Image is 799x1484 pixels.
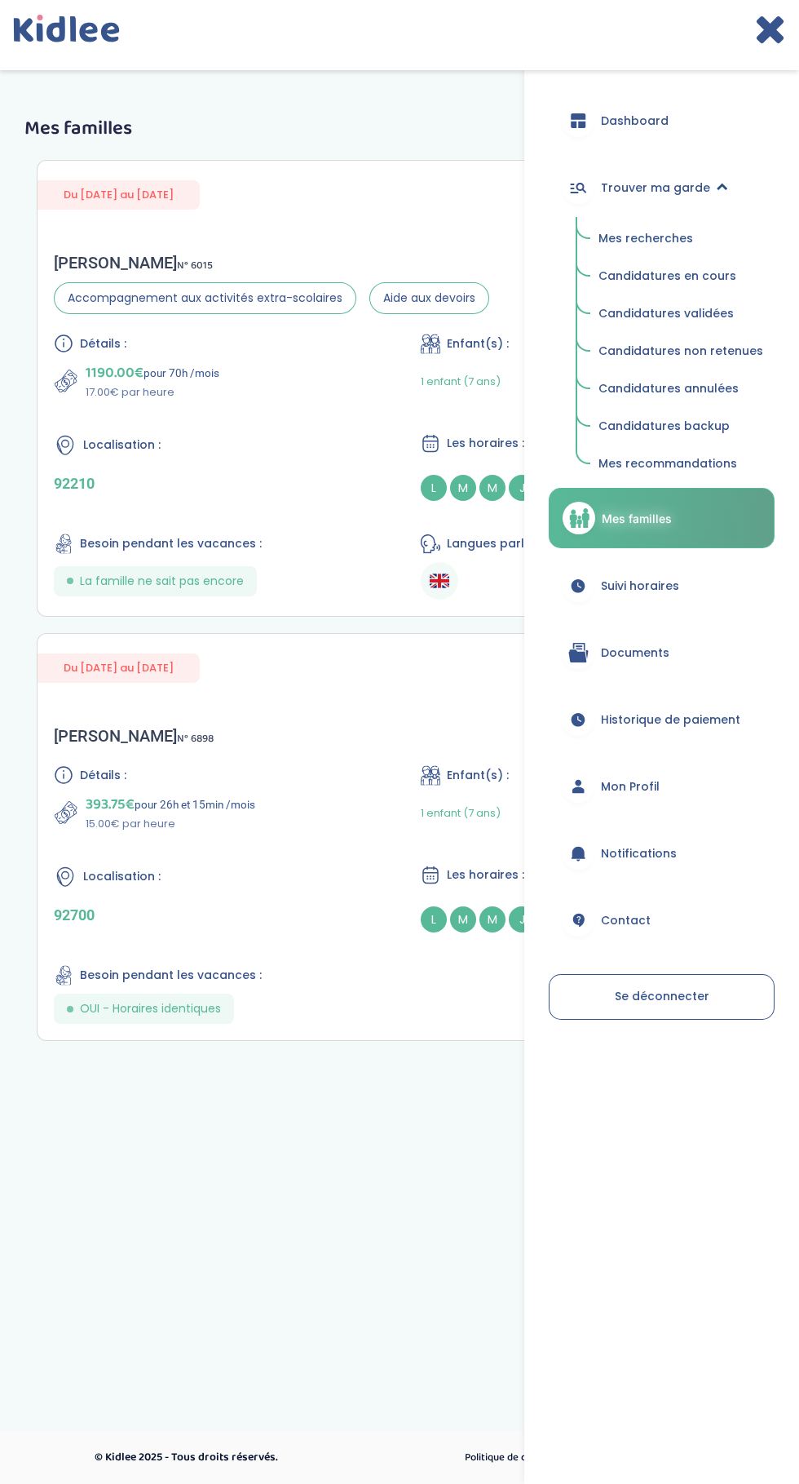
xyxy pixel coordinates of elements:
a: Candidatures validées [587,299,775,330]
a: Mes familles [549,488,775,548]
span: Mon Profil [601,778,660,795]
span: N° 6898 [177,730,214,747]
a: Historique de paiement [549,690,775,749]
a: Candidatures en cours [587,261,775,292]
span: Du [DATE] au [DATE] [38,180,200,209]
span: Documents [601,645,669,662]
span: Les horaires : [447,435,524,452]
span: 1 enfant (7 ans) [421,805,501,821]
span: Besoin pendant les vacances : [80,967,262,984]
span: Candidatures en cours [598,268,736,284]
a: Candidatures backup [587,411,775,442]
span: Dashboard [601,113,669,130]
a: Documents [549,623,775,682]
span: Suivi horaires [601,578,679,595]
span: Détails : [80,335,126,352]
span: 393.75€ [86,793,135,816]
p: pour 70h /mois [86,361,219,384]
span: Localisation : [83,868,161,885]
p: © Kidlee 2025 - Tous droits réservés. [95,1449,410,1466]
span: J [509,906,535,932]
a: Candidatures non retenues [587,336,775,367]
span: Mes recommandations [598,455,737,472]
span: N° 6015 [177,257,213,274]
a: Suivi horaires [549,556,775,615]
span: L [421,906,447,932]
img: Anglais [430,571,449,591]
span: Contact [601,912,651,929]
span: M [479,475,505,501]
div: [PERSON_NAME] [54,726,214,746]
a: Contact [549,891,775,950]
span: Accompagnement aux activités extra-scolaires [54,282,356,314]
a: Mon Profil [549,757,775,816]
span: M [450,906,476,932]
p: 17.00€ par heure [86,384,219,401]
a: Mes recherches [587,224,775,255]
p: pour 26h et 15min /mois [86,793,255,816]
span: Mes recherches [598,230,693,246]
span: Se déconnecter [615,988,709,1004]
p: 92210 [54,475,378,492]
span: Besoin pendant les vacances : [80,535,262,552]
span: OUI - Horaires identiques [80,1000,221,1017]
a: Mes recommandations [587,449,775,480]
span: Enfant(s) : [447,335,509,352]
span: 1190.00€ [86,361,143,384]
span: Détails : [80,767,126,784]
p: 15.00€ par heure [86,816,255,832]
span: Les horaires : [447,866,524,884]
span: Candidatures backup [598,418,730,434]
span: Aide aux devoirs [369,282,489,314]
a: Dashboard [549,91,775,150]
a: Notifications [549,824,775,883]
span: 1 enfant (7 ans) [421,374,501,389]
a: Trouver ma garde [549,158,775,217]
h3: Mes familles [24,118,775,140]
span: L [421,475,447,501]
div: [PERSON_NAME] [54,253,489,272]
p: 92700 [54,906,378,924]
span: Localisation : [83,436,161,454]
a: Se déconnecter [549,974,775,1020]
span: M [450,475,476,501]
span: Du [DATE] au [DATE] [38,653,200,682]
span: La famille ne sait pas encore [80,573,244,590]
span: Langues parlées : [447,535,551,552]
span: Notifications [601,845,677,862]
span: Candidatures validées [598,305,734,321]
span: Mes familles [602,510,672,527]
span: M [479,906,505,932]
span: Historique de paiement [601,711,740,729]
a: Candidatures annulées [587,374,775,405]
span: Candidatures non retenues [598,343,763,359]
a: Politique de confidentialité [459,1447,594,1468]
span: Enfant(s) : [447,767,509,784]
span: Candidatures annulées [598,380,739,396]
span: J [509,475,535,501]
span: Trouver ma garde [601,179,710,197]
